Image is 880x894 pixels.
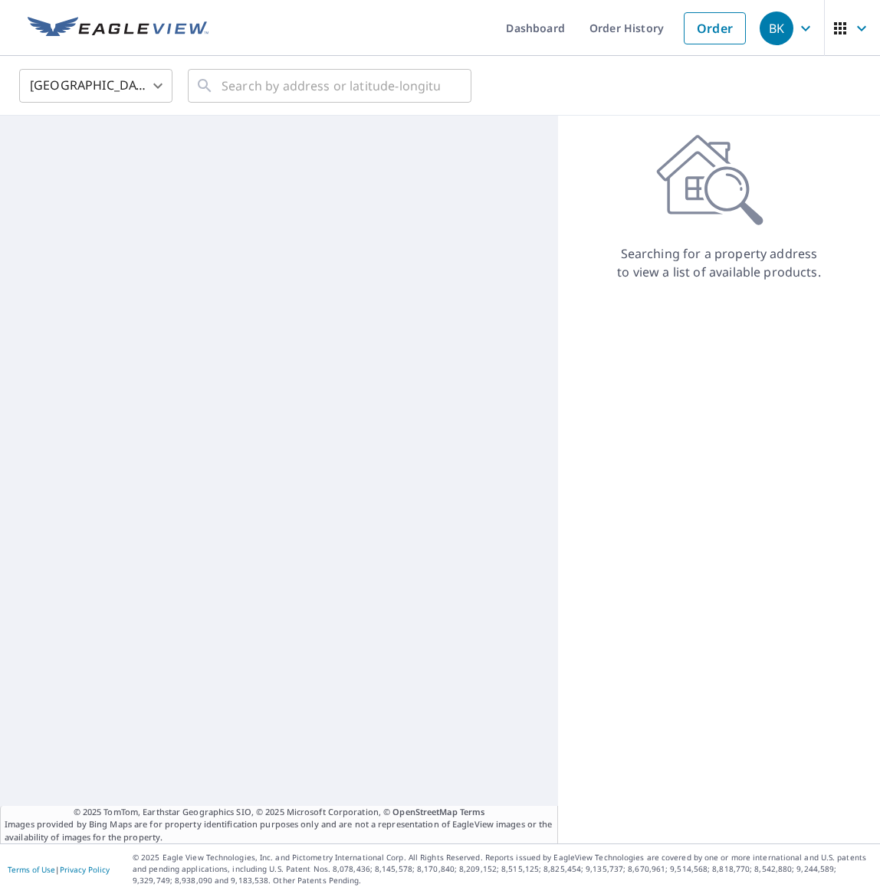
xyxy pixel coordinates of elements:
p: © 2025 Eagle View Technologies, Inc. and Pictometry International Corp. All Rights Reserved. Repo... [133,852,872,886]
a: Terms of Use [8,864,55,875]
a: Terms [460,806,485,817]
div: BK [760,11,793,45]
div: [GEOGRAPHIC_DATA] [19,64,172,107]
p: | [8,865,110,874]
input: Search by address or latitude-longitude [222,64,440,107]
span: © 2025 TomTom, Earthstar Geographics SIO, © 2025 Microsoft Corporation, © [74,806,485,819]
a: Order [684,12,746,44]
p: Searching for a property address to view a list of available products. [616,244,822,281]
a: OpenStreetMap [392,806,457,817]
img: EV Logo [28,17,209,40]
a: Privacy Policy [60,864,110,875]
